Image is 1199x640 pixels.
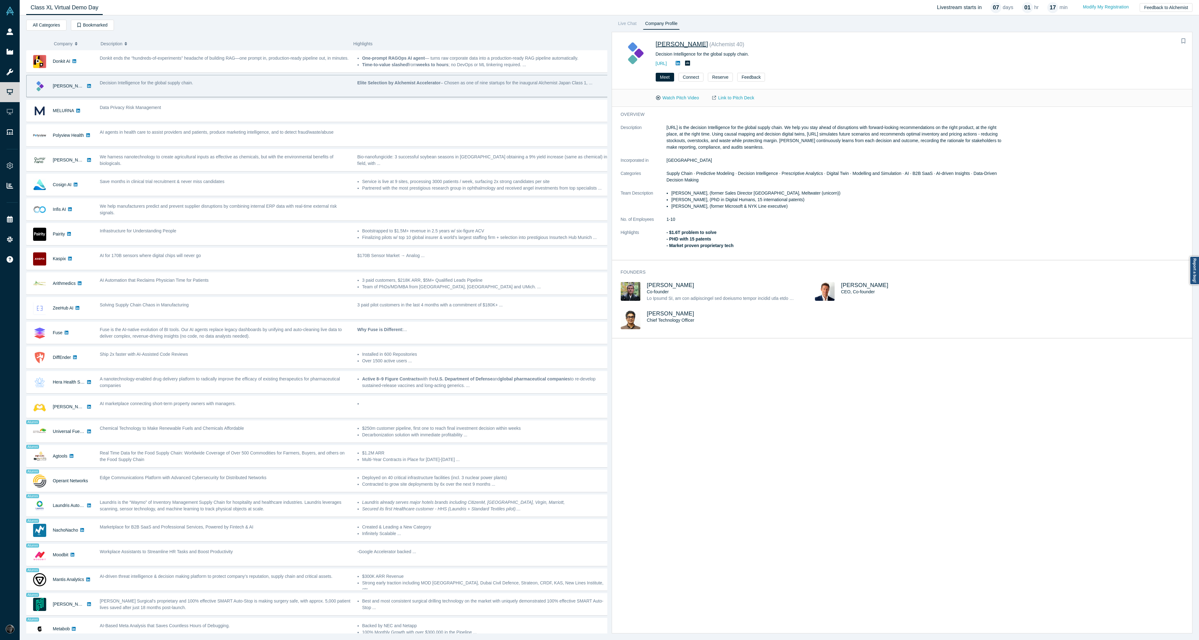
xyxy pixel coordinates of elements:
[100,80,193,85] span: Decision Intelligence for the global supply chain.
[362,456,608,463] li: Multi-Year Contracts in Place for [DATE]-[DATE] ...
[53,133,84,138] a: Polyview Health
[53,108,74,113] a: MELURNA
[656,73,674,82] button: Meet
[53,626,70,631] a: Metabob
[53,577,84,582] a: Mantis Analytics
[647,310,694,317] a: [PERSON_NAME]
[26,618,39,622] span: Alumni
[53,478,88,483] a: Operant Networks
[362,432,608,438] li: Decarbonization solution with immediate profitability ...
[71,20,114,31] button: Bookmarked
[1076,2,1135,12] a: Modify My Registration
[100,524,254,529] span: Marketplace for B2B SaaS and Professional Services, Powered by Fintech & AI
[362,629,608,636] li: 100% Monthly Growth with over $300,000 in the Pipeline ...
[33,104,46,117] img: MELURNA's Logo
[357,548,608,555] p: -Google Accelerator backed ...
[647,318,694,323] span: Chief Technology Officer
[33,548,46,562] img: Moodbit's Logo
[841,282,889,288] a: [PERSON_NAME]
[616,20,639,30] a: Live Chat
[1179,37,1188,46] button: Bookmark
[1034,4,1039,11] p: hr
[357,80,441,85] strong: Elite Selection by Alchemist Accelerator
[33,623,46,636] img: Metabob's Logo
[1003,4,1013,11] p: days
[621,157,667,170] dt: Incorporated in
[647,282,694,288] a: [PERSON_NAME]
[53,429,107,434] a: Universal Fuel Technologies
[53,355,71,360] a: DiffEnder
[362,62,608,68] li: from ; no DevOps or ML tinkering required. ...
[656,51,864,57] div: Decision Intelligence for the global supply chain.
[357,326,608,333] p: ...
[26,494,39,498] span: Alumni
[100,228,176,233] span: Infrastructure for Understanding People
[357,302,608,308] p: 3 paid pilot customers in the last 4 months with a commitment of $180K+ ...
[100,475,267,480] span: Edge Communications Platform with Advanced Cybersecurity for Distributed Networks
[667,171,997,182] span: Supply Chain · Predictive Modeling · Decision Intelligence · Prescriptive Analytics · Digital Twi...
[937,4,982,10] h4: Livestream starts in
[53,330,62,335] a: Fuse
[33,474,46,488] img: Operant Networks's Logo
[621,39,649,67] img: Kimaru AI's Logo
[667,243,734,248] strong: - Market proven proprietary tech
[100,376,340,388] span: A nanotechnology-enabled drug delivery platform to radically improve the efficacy of existing the...
[26,543,39,548] span: Alumni
[362,284,608,290] li: Team of PhDs/MD/MBA from [GEOGRAPHIC_DATA], [GEOGRAPHIC_DATA] and UMich. ...
[26,568,39,572] span: Alumni
[362,623,608,629] li: Backed by NEC and Netapp
[709,41,744,47] small: ( Alchemist 40 )
[1140,3,1192,12] button: Feedback to Alchemist
[53,59,70,64] a: Donkit AI
[33,228,46,241] img: Pairity's Logo
[33,154,46,167] img: Qumir Nano's Logo
[362,425,608,432] li: $250m customer pipeline, first one to reach final investment decision within weeks
[1047,2,1058,13] div: 17
[100,500,342,511] span: Laundris is the “Waymo” of Inventory Management Supply Chain for hospitality and healthcare indus...
[53,305,73,310] a: ZeeHub AI
[621,170,667,190] dt: Categories
[100,253,201,258] span: AI for 170B sensors where digital chips will never go
[100,623,230,628] span: AI-Based Meta Analysis that Saves Countless Hours of Debugging.
[33,400,46,414] img: Besty AI's Logo
[667,124,1009,151] p: [URL] is the decision Intelligence for the global supply chain. We help you stay ahead of disrupt...
[362,376,608,389] li: with the and to re-develop sustained-release vaccines and long-acting generics. ...
[362,573,608,580] li: $300K ARR Revenue
[656,41,708,47] a: [PERSON_NAME]
[647,289,669,294] span: Co-founder
[53,182,72,187] a: Cosign AI
[362,62,408,67] strong: Time-to-value slashed
[53,157,89,162] a: [PERSON_NAME]
[1022,2,1033,13] div: 01
[362,474,608,481] li: Deployed on 40 critical infrastructure facilities (incl. 3 nuclear power plants)
[362,178,608,185] li: Service is live at 9 sites, processing 3000 patients / week, surfacing 2x strong candidates per site
[53,83,89,88] a: [PERSON_NAME]
[33,129,46,142] img: Polyview Health's Logo
[1059,4,1068,11] p: min
[417,62,448,67] strong: weeks to hours
[815,282,835,301] img: Evan Burkosky's Profile Image
[100,278,209,283] span: AI Automation that Reclaims Physician Time for Patients
[621,229,667,256] dt: Highlights
[33,351,46,364] img: DiffEnder's Logo
[362,580,608,593] li: Strong early traction including MOD [GEOGRAPHIC_DATA], Dubai Civil Defence, Strateon, CRDF, KAS, ...
[353,41,373,46] span: Highlights
[708,73,733,82] button: Reserve
[362,598,608,611] li: Best and most consistent surgical drilling technology on the market with uniquely demonstrated 10...
[362,185,608,191] li: Partnered with the most prestigious research group in ophthalmology and received angel investment...
[100,450,345,462] span: Real Time Data for the Food Supply Chain: Worldwide Coverage of Over 500 Commodities for Farmers,...
[1190,256,1199,285] a: Report a bug!
[667,157,1009,164] dd: [GEOGRAPHIC_DATA]
[100,549,233,554] span: Workplace Assistants to Streamline HR Tasks and Boost Productivity
[362,481,608,488] li: Contracted to grow site deployments by 6x over the next 9 months ...
[100,130,334,135] span: AI agents in health care to assist providers and patients, produce marketing intelligence, and to...
[6,7,14,15] img: Alchemist Vault Logo
[53,454,67,459] a: Agtools
[667,230,717,235] strong: - $1.6T problem to solve
[53,552,68,557] a: Moodbit
[53,602,106,607] a: [PERSON_NAME] Surgical
[621,111,1000,118] h3: overview
[362,500,565,505] em: Laundris already serves major hotels brands including CitizenM, [GEOGRAPHIC_DATA], Virgin, Marriott,
[53,207,66,212] a: Infis AI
